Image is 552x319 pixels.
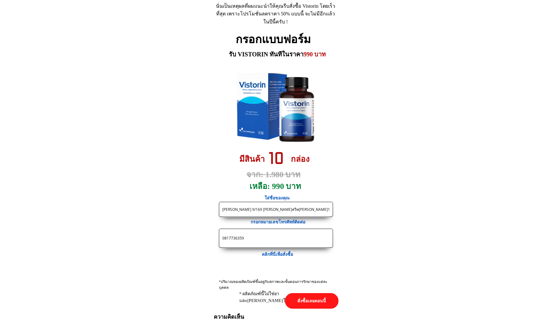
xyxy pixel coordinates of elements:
div: *ปริมาณของผลิตภัณฑ์ขึ้นอยู่กับสภาพและขั้นตอนการรักษาของแต่ละบุคคล [219,279,333,297]
p: สั่งซื้อเลยตอนนี้ [285,293,339,309]
h3: เหลือ: 990 บาท [249,180,305,193]
input: ชื่อ-นามสกุล [221,202,331,217]
h3: รับ VISTORIN ทันทีในราคา [229,49,328,59]
div: * ผลิตภัณฑ์นี้ไม่ใช่ยาและ[PERSON_NAME]ใช้แทนยา [239,291,322,305]
h3: กรอกหมายเลขโทรศัพท์ติดต่อ [251,219,312,226]
h3: คลิกที่นี่เพื่อสั่งซื้อ [262,251,299,258]
span: ใส่ชื่อของคุณ [265,196,290,200]
span: 990 บาท [304,51,326,58]
h3: มีสินค้า กล่อง [239,153,317,166]
h3: จาก: 1.980 บาท [247,168,314,181]
div: นั่นเป็นเหตุผลที่ผมแนะนำให้คุณรีบสั่งซื้อ Vistorin โดยเร็วที่สุด เพราะโปรโมชั่นลดราคา 50% แบบนี้ ... [216,2,336,26]
input: เบอร์โทรศัพท์ [221,229,331,247]
h2: กรอกแบบฟอร์ม [236,31,316,49]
